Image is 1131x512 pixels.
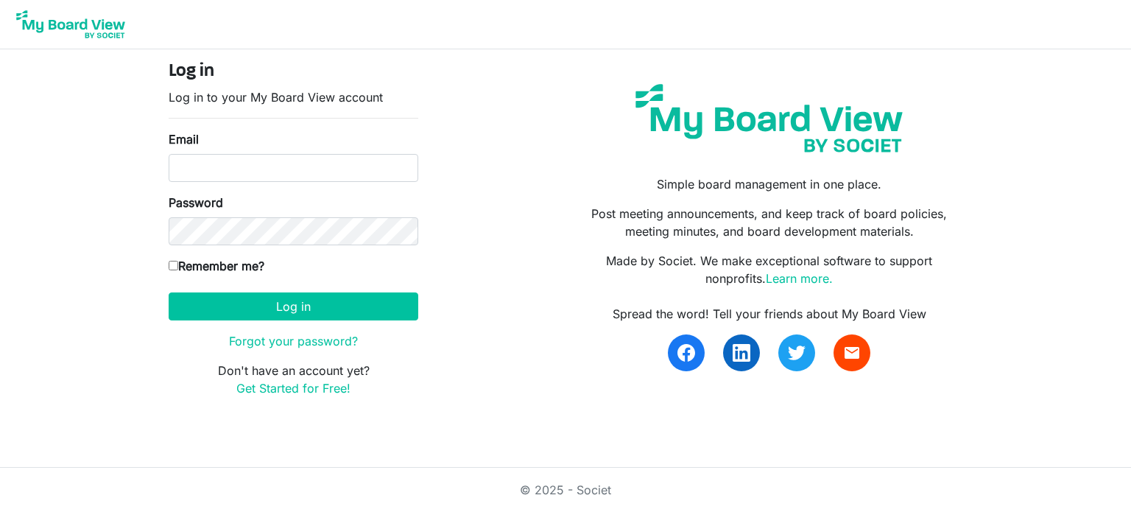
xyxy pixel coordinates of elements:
[624,73,914,164] img: my-board-view-societ.svg
[843,344,861,362] span: email
[169,194,223,211] label: Password
[577,175,962,193] p: Simple board management in one place.
[229,334,358,348] a: Forgot your password?
[788,344,806,362] img: twitter.svg
[766,271,833,286] a: Learn more.
[577,305,962,323] div: Spread the word! Tell your friends about My Board View
[169,362,418,397] p: Don't have an account yet?
[169,261,178,270] input: Remember me?
[169,88,418,106] p: Log in to your My Board View account
[520,483,611,497] a: © 2025 - Societ
[169,130,199,148] label: Email
[677,344,695,362] img: facebook.svg
[169,292,418,320] button: Log in
[169,61,418,83] h4: Log in
[236,381,350,396] a: Get Started for Free!
[12,6,130,43] img: My Board View Logo
[577,252,962,287] p: Made by Societ. We make exceptional software to support nonprofits.
[577,205,962,240] p: Post meeting announcements, and keep track of board policies, meeting minutes, and board developm...
[834,334,870,371] a: email
[169,257,264,275] label: Remember me?
[733,344,750,362] img: linkedin.svg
